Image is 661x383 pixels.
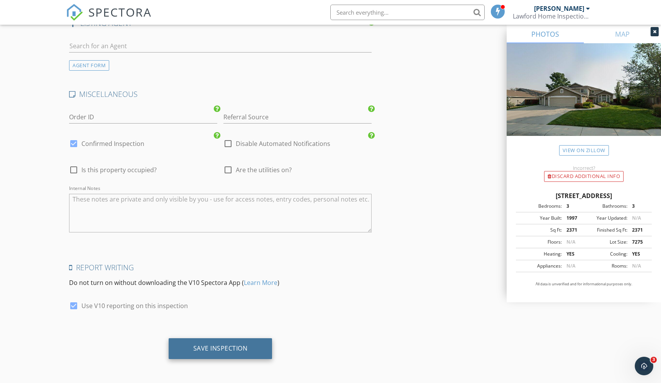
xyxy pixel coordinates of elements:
[81,302,188,310] label: Use V10 reporting on this inspection
[584,263,627,269] div: Rooms:
[81,140,144,147] label: Confirmed Inspection
[584,215,627,222] div: Year Updated:
[81,166,157,174] span: Is this property occupied?
[566,263,575,269] span: N/A
[627,227,649,234] div: 2371
[66,4,83,21] img: The Best Home Inspection Software - Spectora
[562,203,584,210] div: 3
[627,251,649,258] div: YES
[584,251,627,258] div: Cooling:
[518,263,562,269] div: Appliances:
[632,215,641,221] span: N/A
[69,60,109,71] div: AGENT FORM
[69,263,371,273] h4: Report Writing
[559,145,609,156] a: View on Zillow
[193,344,248,352] div: Save Inspection
[69,278,371,287] p: Do not turn on without downloading the V10 Spectora App ( )
[584,227,627,234] div: Finished Sq Ft:
[69,89,371,99] h4: MISCELLANEOUS
[584,203,627,210] div: Bathrooms:
[562,227,584,234] div: 2371
[566,239,575,245] span: N/A
[518,227,562,234] div: Sq Ft:
[518,239,562,246] div: Floors:
[330,5,485,20] input: Search everything...
[507,165,661,171] div: Incorrect?
[69,40,371,53] input: Search for an Agent
[507,25,584,43] a: PHOTOS
[88,4,152,20] span: SPECTORA
[544,171,624,182] div: Discard Additional info
[632,263,641,269] span: N/A
[562,251,584,258] div: YES
[516,191,652,200] div: [STREET_ADDRESS]
[223,111,372,124] input: Referral Source
[534,5,584,12] div: [PERSON_NAME]
[69,194,371,232] textarea: Internal Notes
[562,215,584,222] div: 1997
[584,239,627,246] div: Lot Size:
[66,10,152,27] a: SPECTORA
[516,281,652,287] p: All data is unverified and for informational purposes only.
[518,203,562,210] div: Bedrooms:
[518,251,562,258] div: Heating:
[627,203,649,210] div: 3
[518,215,562,222] div: Year Built:
[236,166,292,174] span: Are the utilities on?
[627,239,649,246] div: 7275
[584,25,661,43] a: MAP
[244,278,277,287] a: Learn More
[236,140,330,147] label: Disable Automated Notifications
[651,357,657,363] span: 3
[513,12,590,20] div: Lawford Home Inspections
[635,357,653,375] iframe: Intercom live chat
[507,43,661,154] img: streetview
